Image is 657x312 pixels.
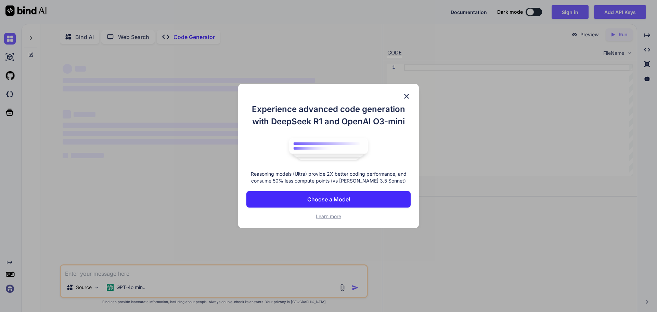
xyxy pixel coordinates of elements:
p: Reasoning models (Ultra) provide 2X better coding performance, and consume 50% less compute point... [246,171,411,184]
img: close [402,92,411,100]
h1: Experience advanced code generation with DeepSeek R1 and OpenAI O3-mini [246,103,411,128]
img: bind logo [284,135,373,164]
button: Choose a Model [246,191,411,208]
span: Learn more [316,213,341,219]
p: Choose a Model [307,195,350,203]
